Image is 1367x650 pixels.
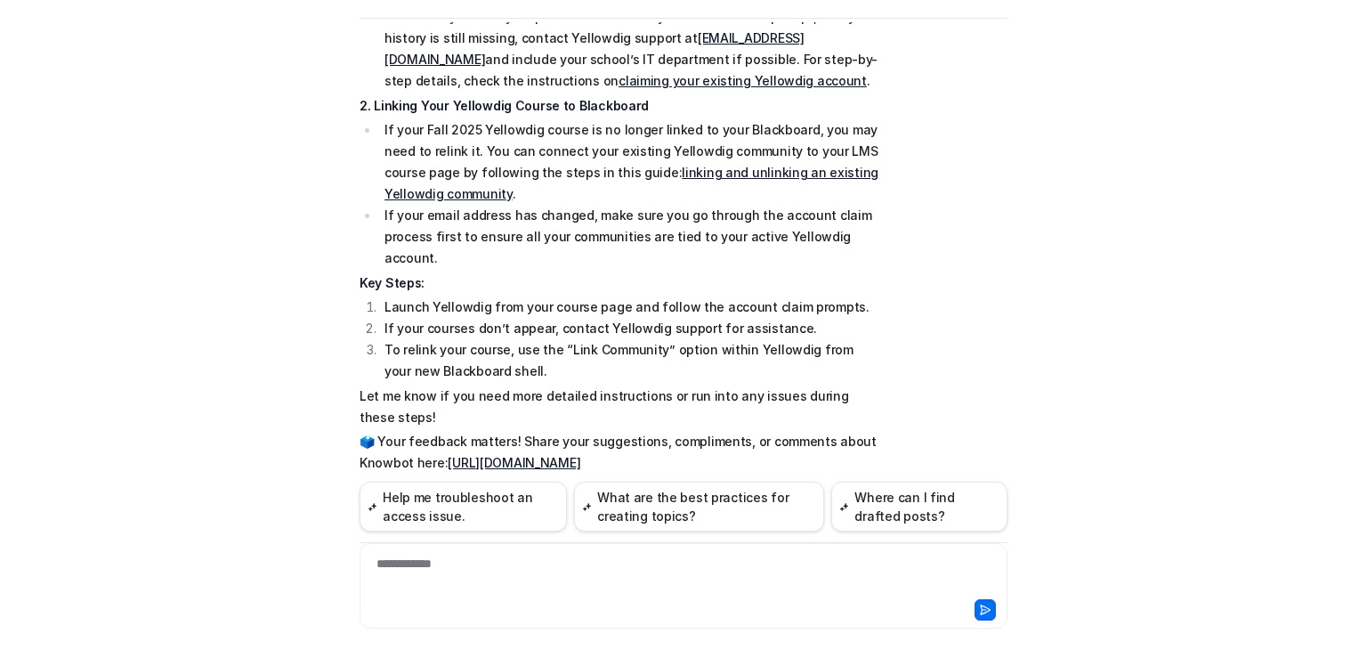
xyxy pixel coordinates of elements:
[379,339,880,382] li: To relink your course, use the “Link Community” option within Yellowdig from your new Blackboard ...
[379,297,880,318] li: Launch Yellowdig from your course page and follow the account claim prompts.
[379,318,880,339] li: If your courses don’t appear, contact Yellowdig support for assistance.
[360,98,649,113] strong: 2. Linking Your Yellowdig Course to Blackboard
[619,73,867,88] a: claiming your existing Yellowdig account
[360,386,880,428] p: Let me know if you need more detailed instructions or run into any issues during these steps!
[831,482,1007,532] button: Where can I find drafted posts?
[574,482,824,532] button: What are the best practices for creating topics?
[360,275,425,290] strong: Key Steps:
[448,455,580,470] a: [URL][DOMAIN_NAME]
[360,431,880,474] p: 🗳️ Your feedback matters! Share your suggestions, compliments, or comments about Knowbot here:
[360,482,567,532] button: Help me troubleshoot an access issue.
[379,205,880,269] li: If your email address has changed, make sure you go through the account claim process first to en...
[379,119,880,205] li: If your Fall 2025 Yellowdig course is no longer linked to your Blackboard, you may need to relink...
